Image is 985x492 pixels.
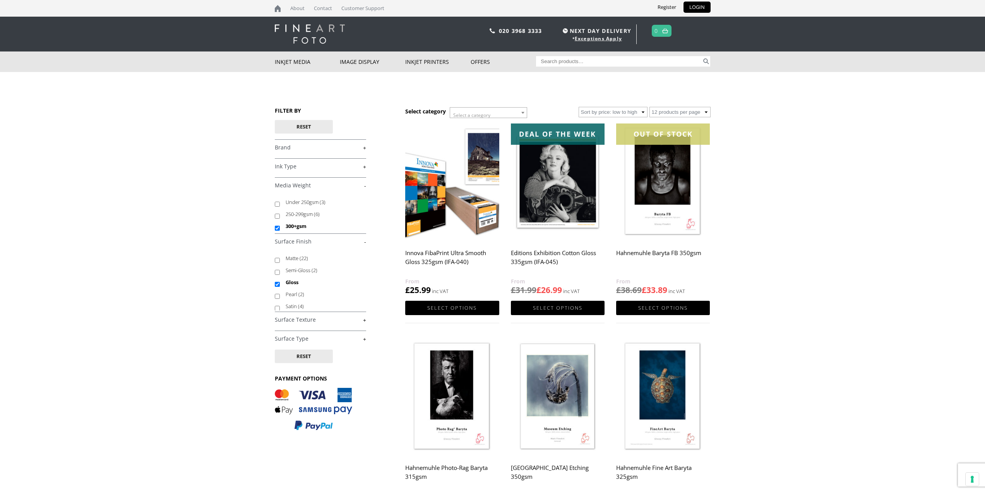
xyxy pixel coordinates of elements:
[405,461,499,492] h2: Hahnemuhle Photo-Rag Baryta 315gsm
[652,2,682,13] a: Register
[616,123,710,145] div: OUT OF STOCK
[642,285,667,295] bdi: 33.89
[536,285,562,295] bdi: 26.99
[511,285,536,295] bdi: 31.99
[405,51,471,72] a: Inkjet Printers
[340,51,405,72] a: Image Display
[300,255,308,262] span: (22)
[275,144,366,151] a: +
[405,246,499,277] h2: Innova FibaPrint Ultra Smooth Gloss 325gsm (IFA-040)
[966,473,979,486] button: Your consent preferences for tracking technologies
[286,252,359,264] label: Matte
[616,123,710,241] img: Hahnemuhle Baryta FB 350gsm
[298,291,304,298] span: (2)
[314,211,320,218] span: (6)
[536,56,702,67] input: Search products…
[511,461,605,492] h2: [GEOGRAPHIC_DATA] Etching 350gsm
[275,350,333,363] button: Reset
[616,301,710,315] a: Select options for “Hahnemuhle Baryta FB 350gsm”
[275,233,366,249] h4: Surface Finish
[575,35,622,42] a: Exceptions Apply
[405,285,431,295] bdi: 25.99
[405,301,499,315] a: Select options for “Innova FibaPrint Ultra Smooth Gloss 325gsm (IFA-040)”
[286,220,359,232] label: 300+gsm
[511,246,605,277] h2: Editions Exhibition Cotton Gloss 335gsm (IFA-045)
[511,123,605,296] a: Deal of the week Editions Exhibition Cotton Gloss 335gsm (IFA-045) £31.99£26.99
[286,288,359,300] label: Pearl
[642,285,646,295] span: £
[471,51,536,72] a: Offers
[275,375,366,382] h3: PAYMENT OPTIONS
[511,123,605,241] img: Editions Exhibition Cotton Gloss 335gsm (IFA-045)
[275,139,366,155] h4: Brand
[702,56,711,67] button: Search
[275,107,366,114] h3: FILTER BY
[536,285,541,295] span: £
[616,285,642,295] bdi: 38.69
[286,300,359,312] label: Satin
[511,285,516,295] span: £
[312,267,317,274] span: (2)
[286,196,359,208] label: Under 250gsm
[616,123,710,296] a: OUT OF STOCK Hahnemuhle Baryta FB 350gsm £38.69£33.89
[275,312,366,327] h4: Surface Texture
[654,25,658,36] a: 0
[561,26,631,35] span: NEXT DAY DELIVERY
[275,238,366,245] a: -
[511,338,605,456] img: Hahnemuhle Museum Etching 350gsm
[275,316,366,324] a: +
[275,331,366,346] h4: Surface Type
[684,2,711,13] a: LOGIN
[275,158,366,174] h4: Ink Type
[616,246,710,277] h2: Hahnemuhle Baryta FB 350gsm
[286,276,359,288] label: Gloss
[616,338,710,456] img: Hahnemuhle Fine Art Baryta 325gsm
[286,264,359,276] label: Semi-Gloss
[616,461,710,492] h2: Hahnemuhle Fine Art Baryta 325gsm
[490,28,495,33] img: phone.svg
[286,208,359,220] label: 250-299gsm
[275,335,366,343] a: +
[499,27,542,34] a: 020 3968 3333
[275,182,366,189] a: -
[275,163,366,170] a: +
[405,123,499,296] a: Innova FibaPrint Ultra Smooth Gloss 325gsm (IFA-040) £25.99
[275,177,366,193] h4: Media Weight
[405,108,446,115] h3: Select category
[405,338,499,456] img: Hahnemuhle Photo-Rag Baryta 315gsm
[275,24,345,44] img: logo-white.svg
[405,123,499,241] img: Innova FibaPrint Ultra Smooth Gloss 325gsm (IFA-040)
[511,301,605,315] a: Select options for “Editions Exhibition Cotton Gloss 335gsm (IFA-045)”
[275,120,333,134] button: Reset
[563,28,568,33] img: time.svg
[298,303,304,310] span: (4)
[320,199,325,206] span: (3)
[405,285,410,295] span: £
[662,28,668,33] img: basket.svg
[511,123,605,145] div: Deal of the week
[616,285,621,295] span: £
[453,112,490,118] span: Select a category
[275,51,340,72] a: Inkjet Media
[275,388,352,431] img: PAYMENT OPTIONS
[579,107,648,117] select: Shop order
